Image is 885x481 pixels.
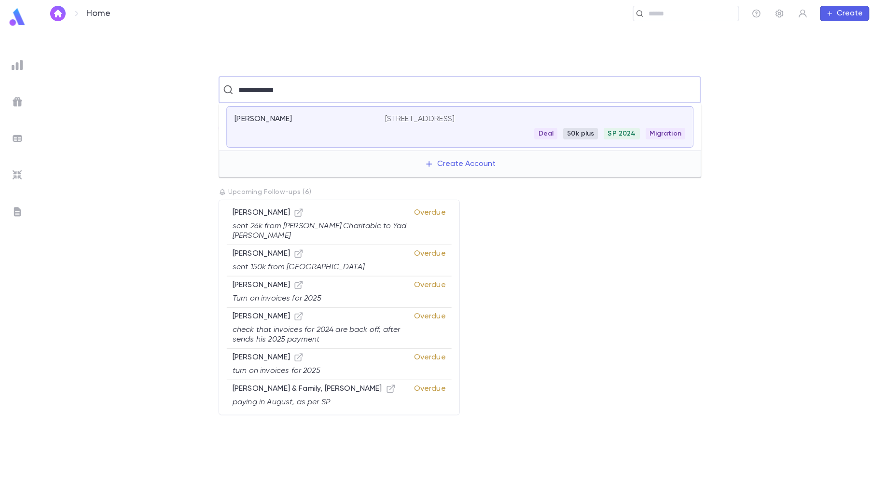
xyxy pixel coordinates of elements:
p: [PERSON_NAME] [233,249,364,259]
span: Migration [646,130,685,137]
p: Upcoming Follow-ups ( 6 ) [219,188,701,196]
p: Home [86,8,111,19]
p: sent 26k from [PERSON_NAME] Charitable to Yad [PERSON_NAME] [233,221,408,241]
p: [STREET_ADDRESS] [385,114,455,124]
p: Overdue [414,208,446,241]
span: SP 2024 [604,130,640,137]
img: imports_grey.530a8a0e642e233f2baf0ef88e8c9fcb.svg [12,169,23,181]
p: paying in August, as per SP [233,398,396,407]
button: Create [820,6,870,21]
span: Deal [535,130,558,137]
p: Overdue [414,249,446,272]
p: [PERSON_NAME] [233,208,408,218]
p: Overdue [414,384,446,407]
span: 50k plus [564,130,598,137]
button: Create Account [417,155,503,173]
img: home_white.a664292cf8c1dea59945f0da9f25487c.svg [52,10,64,17]
img: reports_grey.c525e4749d1bce6a11f5fe2a8de1b229.svg [12,59,23,71]
p: [PERSON_NAME] [233,280,321,290]
p: [PERSON_NAME] [233,312,408,321]
img: logo [8,8,27,27]
img: batches_grey.339ca447c9d9533ef1741baa751efc33.svg [12,133,23,144]
p: turn on invoices for 2025 [233,366,320,376]
p: Overdue [414,353,446,376]
img: letters_grey.7941b92b52307dd3b8a917253454ce1c.svg [12,206,23,218]
p: [PERSON_NAME] [233,353,320,362]
p: sent 150k from [GEOGRAPHIC_DATA] [233,262,364,272]
p: Overdue [414,312,446,344]
p: Turn on invoices for 2025 [233,294,321,303]
p: Overdue [414,280,446,303]
img: campaigns_grey.99e729a5f7ee94e3726e6486bddda8f1.svg [12,96,23,108]
p: check that invoices for 2024 are back off, after sends his 2025 payment [233,325,408,344]
p: [PERSON_NAME] & Family, [PERSON_NAME] [233,384,396,394]
p: [PERSON_NAME] [235,114,292,124]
